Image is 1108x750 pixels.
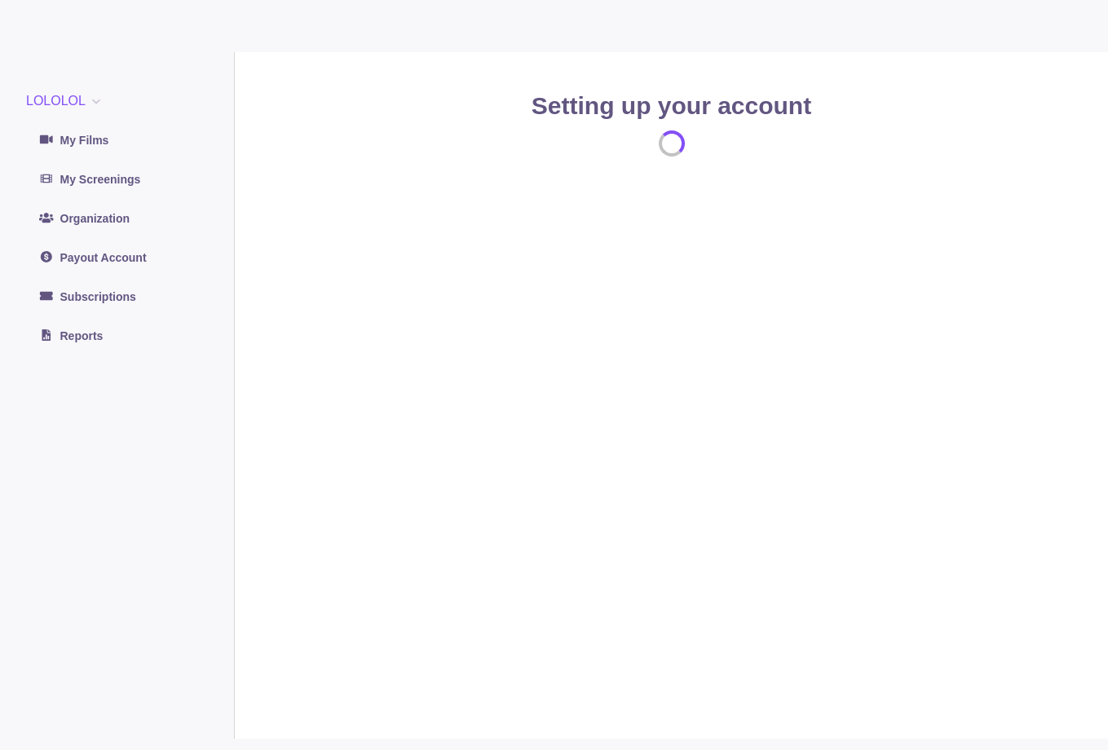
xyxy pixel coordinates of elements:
[26,280,208,313] a: Subscriptions
[26,202,208,235] a: Organization
[26,241,208,274] a: Payout Account
[26,320,208,352] a: Reports
[26,163,208,196] a: My Screenings
[26,124,208,157] a: My Films
[26,91,107,111] button: LOLOLOL
[532,91,811,121] h2: Setting up your account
